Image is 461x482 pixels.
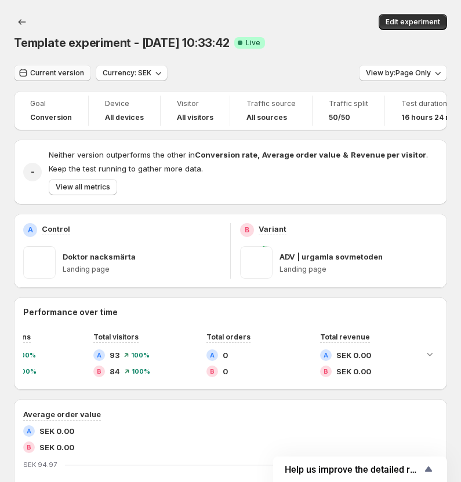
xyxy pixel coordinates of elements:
[366,68,431,78] span: View by: Page Only
[63,265,221,274] p: Landing page
[30,68,84,78] span: Current version
[177,113,213,122] h4: All visitors
[97,368,101,375] h2: B
[379,14,447,30] button: Edit experiment
[259,223,286,235] p: Variant
[97,352,101,359] h2: A
[132,368,150,375] span: 100 %
[324,352,328,359] h2: A
[23,408,101,420] h3: Average order value
[56,182,110,192] span: View all metrics
[23,461,57,469] text: SEK 94.97
[63,251,136,262] p: Doktor nacksmärta
[246,98,296,123] a: Traffic sourceAll sources
[329,99,368,108] span: Traffic split
[223,349,228,361] span: 0
[30,99,72,108] span: Goal
[343,150,349,159] strong: &
[105,99,144,108] span: Device
[386,17,440,27] span: Edit experiment
[177,98,213,123] a: VisitorAll visitors
[30,98,72,123] a: GoalConversion
[23,246,56,279] img: Doktor nacksmärta
[27,444,31,451] h2: B
[103,68,151,78] span: Currency: SEK
[245,225,249,235] h2: B
[30,113,72,122] span: Conversion
[285,462,435,476] button: Show survey - Help us improve the detailed report for A/B campaigns
[28,225,33,235] h2: A
[320,333,370,341] span: Total revenue
[131,352,150,359] span: 100 %
[110,349,119,361] span: 93
[359,65,447,81] button: View by:Page Only
[329,113,350,122] span: 50/50
[324,368,328,375] h2: B
[110,366,120,377] span: 84
[31,166,35,178] h2: -
[96,65,168,81] button: Currency: SEK
[177,99,213,108] span: Visitor
[93,333,139,341] span: Total visitors
[14,36,230,50] span: Template experiment - [DATE] 10:33:42
[105,113,144,122] h4: All devices
[42,223,70,235] p: Control
[285,464,422,475] span: Help us improve the detailed report for A/B campaigns
[39,425,74,437] span: SEK 0.00
[336,366,371,377] span: SEK 0.00
[336,349,371,361] span: SEK 0.00
[257,150,260,159] strong: ,
[14,65,91,81] button: Current version
[210,368,215,375] h2: B
[262,150,340,159] strong: Average order value
[49,150,428,159] span: Neither version outperforms the other in .
[223,366,228,377] span: 0
[246,113,287,122] h4: All sources
[27,428,31,434] h2: A
[422,346,438,362] button: Expand chart
[105,98,144,123] a: DeviceAll devices
[23,306,438,318] h2: Performance over time
[351,150,426,159] strong: Revenue per visitor
[18,368,37,375] span: 100 %
[279,265,438,274] p: Landing page
[210,352,215,359] h2: A
[246,38,260,48] span: Live
[17,352,36,359] span: 100 %
[195,150,257,159] strong: Conversion rate
[49,179,117,195] button: View all metrics
[240,246,273,279] img: ADV | urgamla sovmetoden
[329,98,368,123] a: Traffic split50/50
[206,333,251,341] span: Total orders
[14,14,30,30] button: Back
[279,251,383,262] p: ADV | urgamla sovmetoden
[39,441,74,453] span: SEK 0.00
[49,164,203,173] span: Keep the test running to gather more data.
[246,99,296,108] span: Traffic source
